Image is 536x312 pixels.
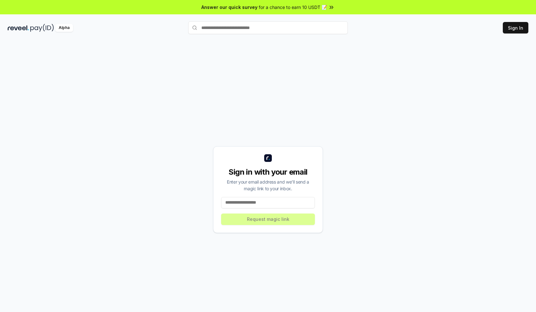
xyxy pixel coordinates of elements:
[221,178,315,192] div: Enter your email address and we’ll send a magic link to your inbox.
[264,154,272,162] img: logo_small
[8,24,29,32] img: reveel_dark
[259,4,327,11] span: for a chance to earn 10 USDT 📝
[30,24,54,32] img: pay_id
[221,167,315,177] div: Sign in with your email
[201,4,257,11] span: Answer our quick survey
[503,22,528,33] button: Sign In
[55,24,73,32] div: Alpha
